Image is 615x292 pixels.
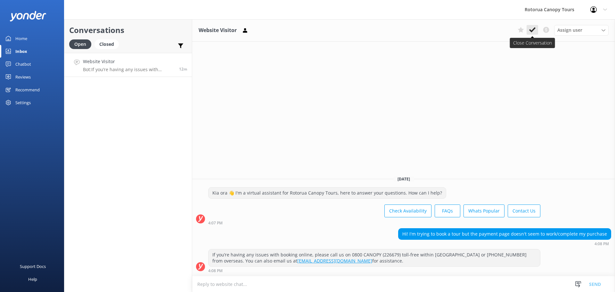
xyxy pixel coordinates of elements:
span: Sep 20 2025 04:08pm (UTC +12:00) Pacific/Auckland [179,66,187,72]
h3: Website Visitor [199,26,237,35]
div: Support Docs [20,260,46,273]
div: Help [28,273,37,286]
a: Open [69,40,94,47]
button: Contact Us [508,204,540,217]
strong: 4:08 PM [594,242,609,246]
div: Home [15,32,27,45]
h4: Website Visitor [83,58,174,65]
img: yonder-white-logo.png [10,11,46,21]
div: Recommend [15,83,40,96]
div: Assign User [554,25,609,35]
strong: 4:08 PM [208,269,223,273]
div: Closed [94,39,119,49]
span: Assign user [557,27,582,34]
div: Sep 20 2025 04:08pm (UTC +12:00) Pacific/Auckland [398,241,611,246]
div: Hi! I'm trying to book a tour but the payment page doesn't seem to work/complete my purchase [398,229,611,239]
div: Inbox [15,45,27,58]
h2: Conversations [69,24,187,36]
div: Sep 20 2025 04:08pm (UTC +12:00) Pacific/Auckland [208,268,540,273]
p: Bot: If you’re having any issues with booking online, please call us on 0800 CANOPY (226679) toll... [83,67,174,72]
button: Check Availability [384,204,431,217]
div: Chatbot [15,58,31,71]
span: [DATE] [394,176,414,182]
button: Whats Popular [463,204,504,217]
div: Reviews [15,71,31,83]
a: Website VisitorBot:If you’re having any issues with booking online, please call us on 0800 CANOPY... [64,53,192,77]
div: Settings [15,96,31,109]
div: Sep 20 2025 04:07pm (UTC +12:00) Pacific/Auckland [208,221,540,225]
strong: 4:07 PM [208,221,223,225]
div: Open [69,39,91,49]
div: If you’re having any issues with booking online, please call us on 0800 CANOPY (226679) toll-free... [209,249,540,266]
a: [EMAIL_ADDRESS][DOMAIN_NAME] [297,258,372,264]
button: FAQs [435,204,460,217]
div: Kia ora 👋 I'm a virtual assistant for Rotorua Canopy Tours, here to answer your questions. How ca... [209,188,446,198]
a: Closed [94,40,122,47]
